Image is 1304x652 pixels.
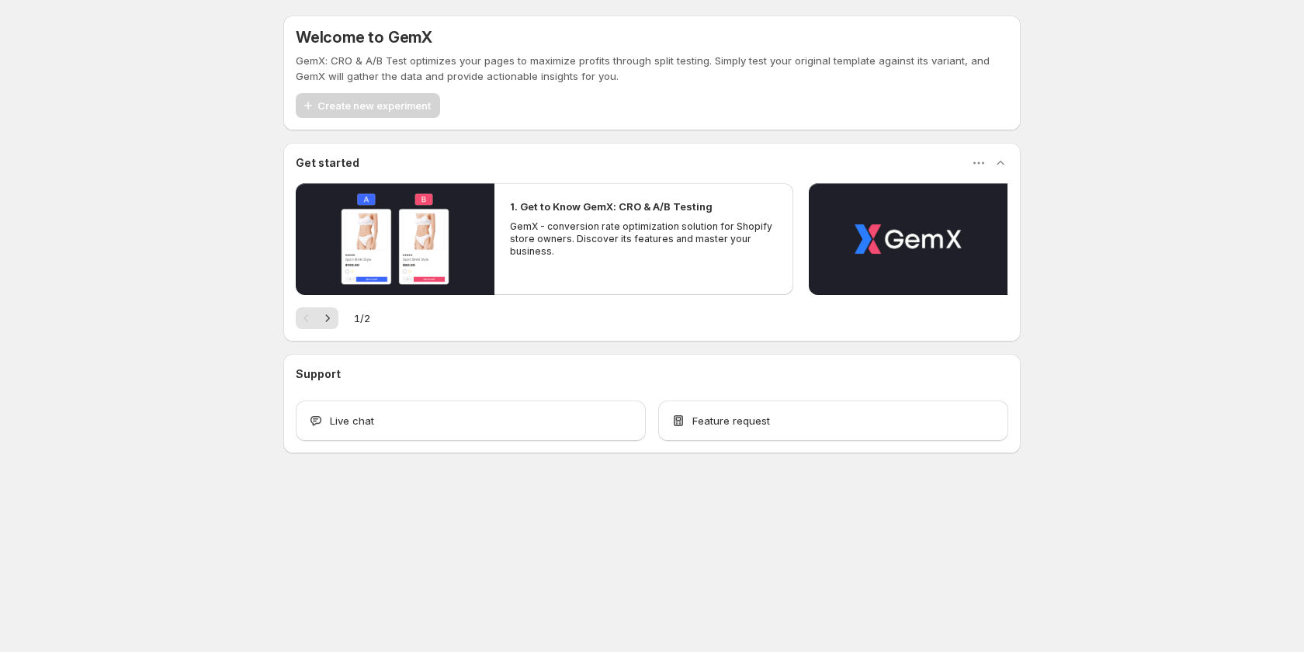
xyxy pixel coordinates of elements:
h5: Welcome to GemX [296,28,432,47]
h2: 1. Get to Know GemX: CRO & A/B Testing [510,199,713,214]
p: GemX: CRO & A/B Test optimizes your pages to maximize profits through split testing. Simply test ... [296,53,1008,84]
span: Feature request [692,413,770,428]
h3: Support [296,366,341,382]
span: Live chat [330,413,374,428]
nav: Pagination [296,307,338,329]
p: GemX - conversion rate optimization solution for Shopify store owners. Discover its features and ... [510,220,777,258]
span: 1 / 2 [354,310,370,326]
button: Play video [809,183,1007,295]
button: Play video [296,183,494,295]
h3: Get started [296,155,359,171]
button: Next [317,307,338,329]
